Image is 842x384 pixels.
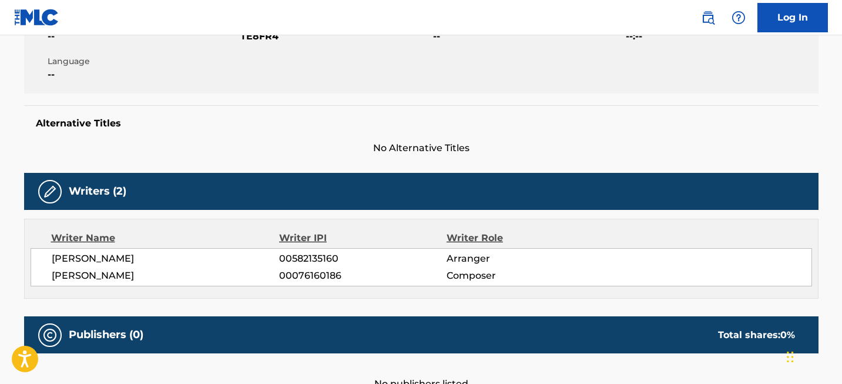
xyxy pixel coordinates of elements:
[696,6,720,29] a: Public Search
[51,231,280,245] div: Writer Name
[718,328,795,342] div: Total shares:
[727,6,750,29] div: Help
[43,328,57,342] img: Publishers
[447,252,599,266] span: Arranger
[433,29,623,44] span: --
[43,185,57,199] img: Writers
[787,339,794,375] div: Glisser
[447,269,599,283] span: Composer
[240,29,430,44] span: TE8FR4
[24,141,818,155] span: No Alternative Titles
[626,29,816,44] span: --:--
[783,328,842,384] div: Widget de chat
[279,231,447,245] div: Writer IPI
[780,329,795,340] span: 0 %
[757,3,828,32] a: Log In
[732,11,746,25] img: help
[48,55,237,68] span: Language
[14,9,59,26] img: MLC Logo
[48,29,237,44] span: --
[69,328,143,342] h5: Publishers (0)
[52,252,280,266] span: [PERSON_NAME]
[279,269,446,283] span: 00076160186
[447,231,599,245] div: Writer Role
[69,185,126,198] h5: Writers (2)
[783,328,842,384] iframe: Chat Widget
[701,11,715,25] img: search
[48,68,237,82] span: --
[36,118,807,129] h5: Alternative Titles
[52,269,280,283] span: [PERSON_NAME]
[279,252,446,266] span: 00582135160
